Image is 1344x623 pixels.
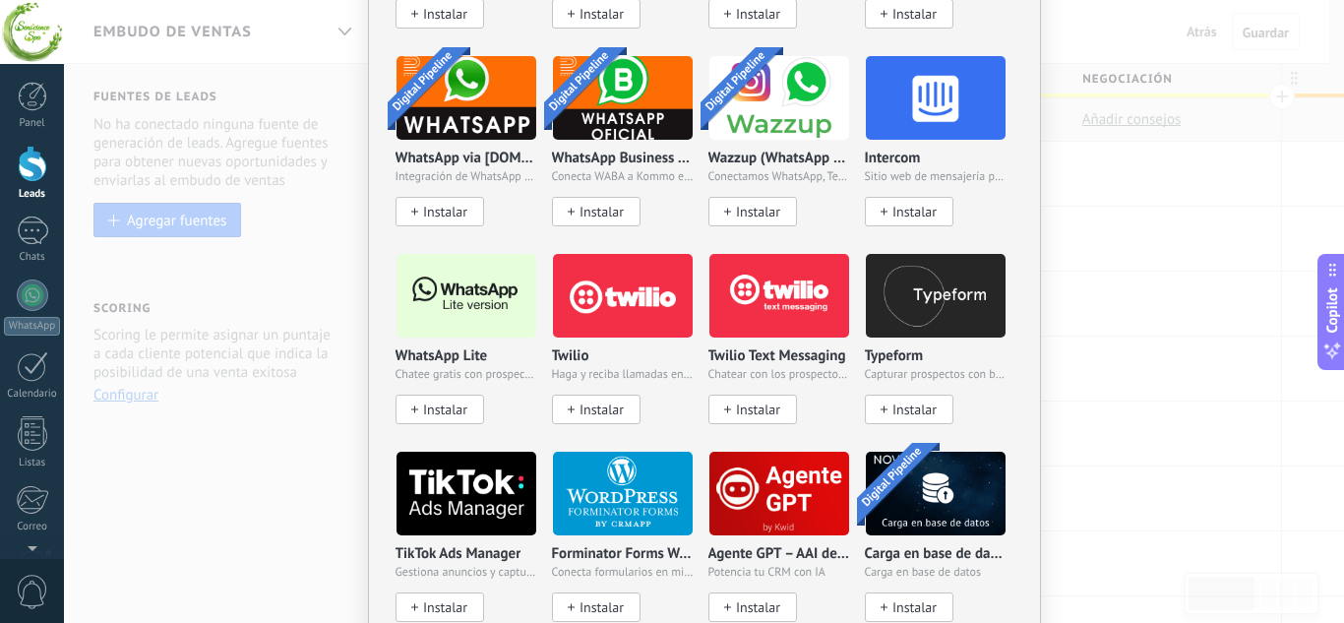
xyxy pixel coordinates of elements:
button: Instalar [552,395,641,424]
span: Instalar [736,204,780,220]
p: Typeform [865,348,924,365]
span: Instalar [892,6,937,23]
button: Instalar [396,592,484,622]
div: Intercom [865,55,1007,253]
div: WhatsApp via Radist.Online [396,55,552,253]
span: Instalar [580,402,624,418]
span: Sitio web de mensajería para empresas [865,170,1007,184]
div: Chats [4,251,61,264]
img: logo_main.png [553,50,693,146]
span: Instalar [892,204,937,220]
span: Instalar [892,599,937,616]
span: Instalar [580,204,624,220]
span: Copilot [1322,287,1342,333]
p: WhatsApp via [DOMAIN_NAME] [396,151,537,167]
button: Instalar [708,197,797,226]
p: WhatsApp Lite [396,348,488,365]
span: Chatee gratis con prospectos en WhatsApp [396,368,537,382]
img: logo_main.png [866,50,1006,146]
span: Integración de WhatsApp para Kommo [396,170,537,184]
span: Conecta formularios en minutos [552,566,694,580]
img: logo_main.png [709,248,849,343]
button: Instalar [865,592,953,622]
div: Correo [4,521,61,533]
img: logo_main.png [397,248,536,343]
span: Instalar [423,402,467,418]
span: Conecta WABA a Kommo en 10 minutos [552,170,694,184]
p: Agente GPT – AAI de KWID [708,546,850,563]
button: Instalar [708,395,797,424]
div: WhatsApp Lite [396,253,552,451]
span: Instalar [580,599,624,616]
div: Leads [4,188,61,201]
p: Wazzup (WhatsApp & Instagram) [708,151,850,167]
p: WhatsApp Business API ([GEOGRAPHIC_DATA]) via [DOMAIN_NAME] [552,151,694,167]
button: Instalar [396,197,484,226]
span: Instalar [423,599,467,616]
div: Twilio Text Messaging [708,253,865,451]
img: logo_main.png [866,446,1006,541]
button: Instalar [396,395,484,424]
img: logo_main.png [709,446,849,541]
p: Twilio [552,348,589,365]
div: WhatsApp [4,317,60,336]
button: Instalar [552,592,641,622]
img: logo_main.png [553,446,693,541]
div: Panel [4,117,61,130]
span: Chatear con los prospectos usando SMS de Twilio [708,368,850,382]
span: Instalar [423,204,467,220]
p: Twilio Text Messaging [708,348,846,365]
span: Instalar [736,402,780,418]
p: Intercom [865,151,921,167]
img: logo_main.png [397,50,536,146]
p: Forminator Forms Wordpress by CRMapp [552,546,694,563]
span: Instalar [736,599,780,616]
img: logo_main.png [709,50,849,146]
div: Typeform [865,253,1007,451]
p: TikTok Ads Manager [396,546,521,563]
div: Twilio [552,253,708,451]
span: Instalar [580,6,624,23]
button: Instalar [708,592,797,622]
div: Calendario [4,388,61,401]
div: WhatsApp Business API (WABA) via Radist.Online [552,55,708,253]
span: Instalar [423,6,467,23]
img: logo_main.png [397,446,536,541]
div: Wazzup (WhatsApp & Instagram) [708,55,865,253]
span: Instalar [736,6,780,23]
img: logo_main.png [866,248,1006,343]
button: Instalar [865,395,953,424]
span: Gestiona anuncios y captura leads de TikTok [396,566,537,580]
p: Carga en base de datos via NOVA [865,546,1007,563]
div: Listas [4,457,61,469]
span: Capturar prospectos con bellos formularios [865,368,1007,382]
span: Haga y reciba llamadas en Kommo con un solo clic [552,368,694,382]
img: logo_main.png [553,248,693,343]
span: Carga en base de datos [865,566,1007,580]
button: Instalar [865,197,953,226]
span: Potencia tu CRM con IA [708,566,850,580]
span: Conectamos WhatsApp, Telegram e Instagram a Kommo [708,170,850,184]
button: Instalar [552,197,641,226]
span: Instalar [892,402,937,418]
